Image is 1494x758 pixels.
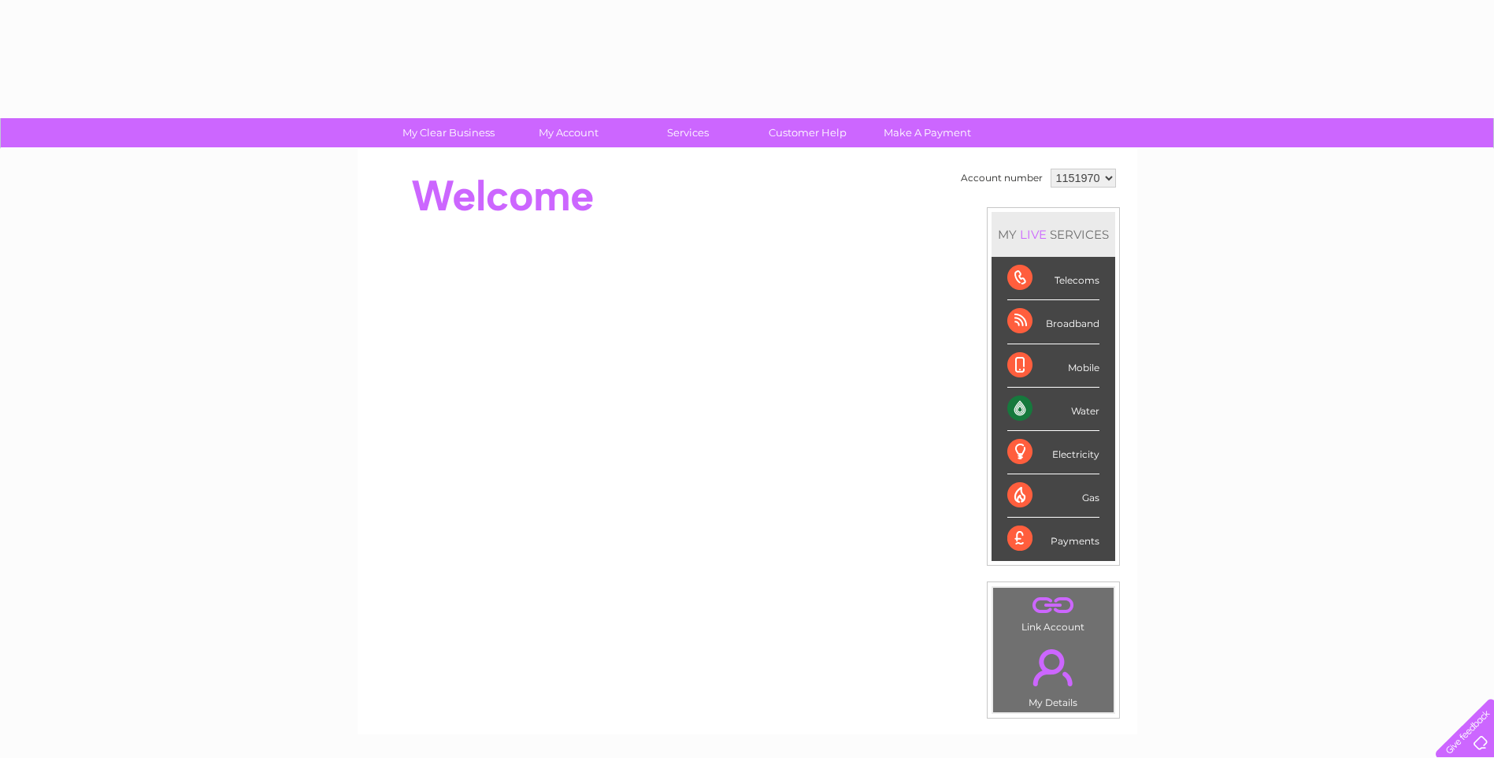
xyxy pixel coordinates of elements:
a: Make A Payment [862,118,992,147]
div: Telecoms [1007,257,1099,300]
a: Customer Help [743,118,873,147]
a: . [997,592,1110,619]
div: Gas [1007,474,1099,518]
td: Link Account [992,587,1114,637]
div: MY SERVICES [992,212,1115,257]
td: Account number [957,165,1047,191]
div: LIVE [1017,227,1050,242]
div: Electricity [1007,431,1099,474]
a: . [997,640,1110,695]
div: Payments [1007,518,1099,560]
a: My Clear Business [384,118,513,147]
div: Mobile [1007,344,1099,388]
a: Services [623,118,753,147]
div: Broadband [1007,300,1099,344]
div: Water [1007,388,1099,431]
td: My Details [992,636,1114,713]
a: My Account [503,118,633,147]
